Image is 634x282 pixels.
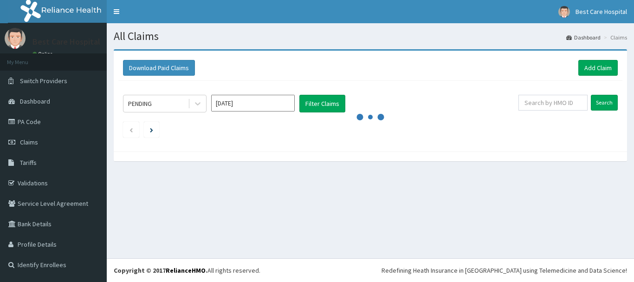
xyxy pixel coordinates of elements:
[107,258,634,282] footer: All rights reserved.
[578,60,618,76] a: Add Claim
[20,138,38,146] span: Claims
[123,60,195,76] button: Download Paid Claims
[382,266,627,275] div: Redefining Heath Insurance in [GEOGRAPHIC_DATA] using Telemedicine and Data Science!
[5,28,26,49] img: User Image
[591,95,618,111] input: Search
[558,6,570,18] img: User Image
[602,33,627,41] li: Claims
[356,103,384,131] svg: audio-loading
[20,97,50,105] span: Dashboard
[566,33,601,41] a: Dashboard
[20,158,37,167] span: Tariffs
[20,77,67,85] span: Switch Providers
[129,125,133,134] a: Previous page
[32,38,100,46] p: Best Care Hospital
[114,30,627,42] h1: All Claims
[128,99,152,108] div: PENDING
[32,51,55,57] a: Online
[150,125,153,134] a: Next page
[576,7,627,16] span: Best Care Hospital
[211,95,295,111] input: Select Month and Year
[114,266,207,275] strong: Copyright © 2017 .
[518,95,588,111] input: Search by HMO ID
[299,95,345,112] button: Filter Claims
[166,266,206,275] a: RelianceHMO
